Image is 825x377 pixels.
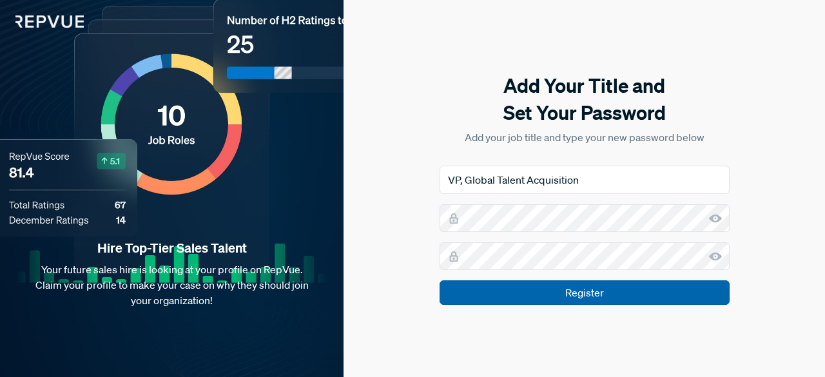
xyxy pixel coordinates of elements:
p: Add your job title and type your new password below [440,130,730,145]
h5: Add Your Title and Set Your Password [440,72,730,126]
p: Your future sales hire is looking at your profile on RepVue. Claim your profile to make your case... [21,262,323,308]
input: Job Title [440,166,730,194]
input: Register [440,280,730,305]
strong: Hire Top-Tier Sales Talent [21,240,323,256]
